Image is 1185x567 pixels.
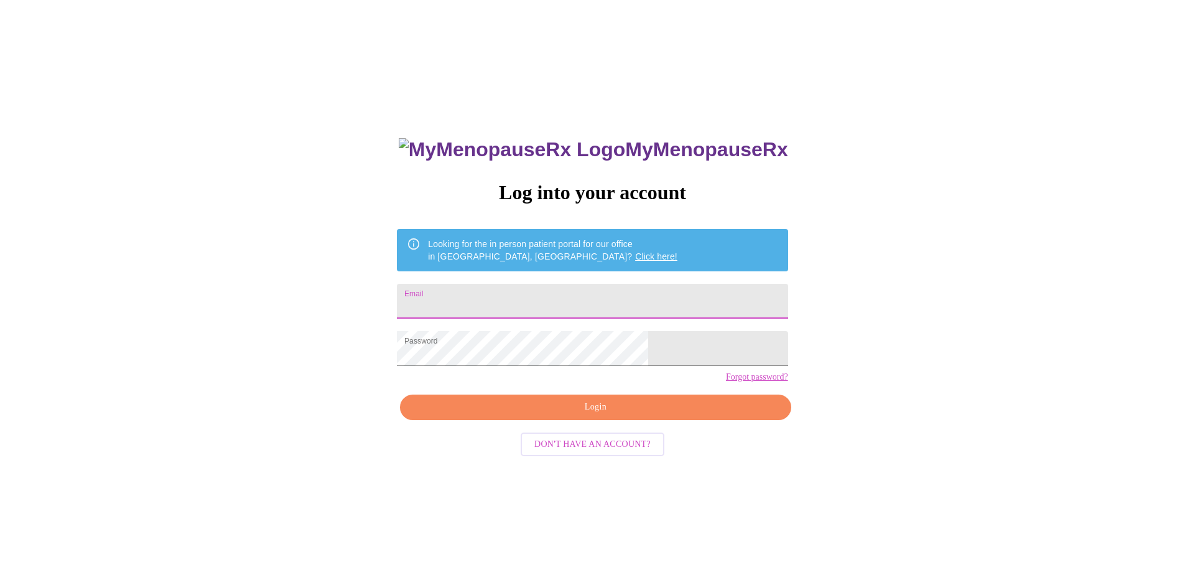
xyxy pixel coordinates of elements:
h3: MyMenopauseRx [399,138,788,161]
img: MyMenopauseRx Logo [399,138,625,161]
h3: Log into your account [397,181,788,204]
button: Don't have an account? [521,433,664,457]
button: Login [400,395,791,420]
span: Don't have an account? [534,437,651,452]
a: Don't have an account? [518,438,667,449]
span: Login [414,400,776,415]
a: Forgot password? [726,372,788,382]
div: Looking for the in person patient portal for our office in [GEOGRAPHIC_DATA], [GEOGRAPHIC_DATA]? [428,233,677,268]
a: Click here! [635,251,677,261]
